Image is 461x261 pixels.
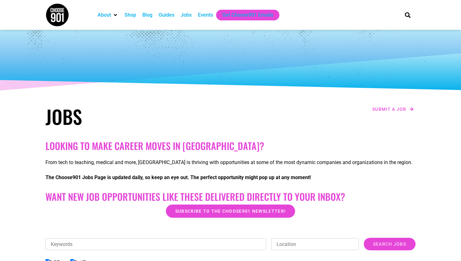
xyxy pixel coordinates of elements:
[142,11,152,19] a: Blog
[370,105,416,113] a: Submit a job
[45,105,227,128] h1: Jobs
[166,205,295,218] a: Subscribe to the Choose901 newsletter!
[175,209,286,213] span: Subscribe to the Choose901 newsletter!
[403,10,413,20] div: Search
[98,11,111,19] a: About
[372,107,406,111] span: Submit a job
[45,238,266,250] input: Keywords
[181,11,192,19] a: Jobs
[198,11,213,19] a: Events
[45,140,416,152] h2: Looking to make career moves in [GEOGRAPHIC_DATA]?
[271,238,359,250] input: Location
[364,238,416,250] input: Search Jobs
[45,191,416,202] h2: Want New Job Opportunities like these Delivered Directly to your Inbox?
[94,10,394,20] nav: Main nav
[94,10,121,20] div: About
[222,11,273,19] a: Get Choose901 Emails
[159,11,174,19] a: Guides
[45,174,311,180] strong: The Choose901 Jobs Page is updated daily, so keep an eye out. The perfect opportunity might pop u...
[45,159,416,166] p: From tech to teaching, medical and more, [GEOGRAPHIC_DATA] is thriving with opportunities at some...
[125,11,136,19] a: Shop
